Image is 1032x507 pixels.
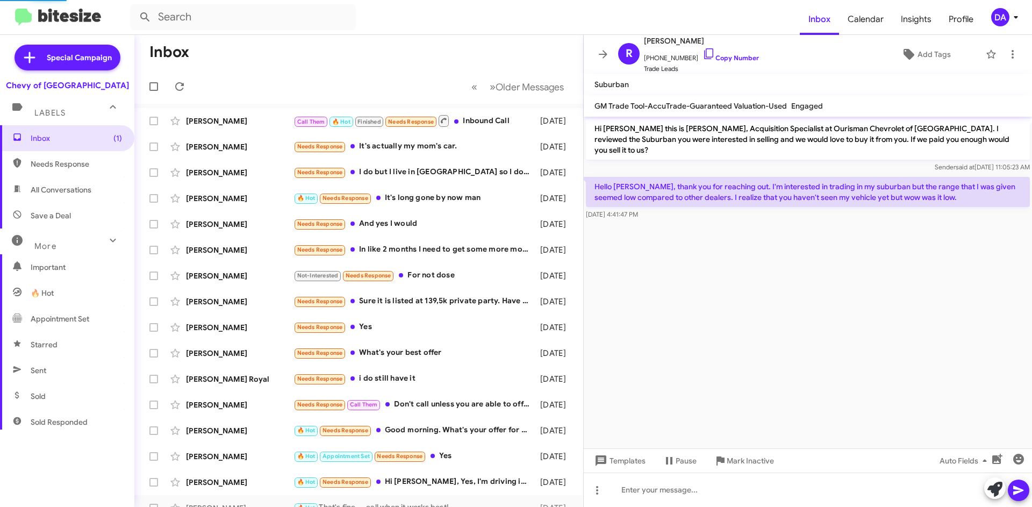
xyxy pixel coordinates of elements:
div: [PERSON_NAME] [186,451,293,462]
a: Insights [892,4,940,35]
span: Needs Response [346,272,391,279]
div: Sure it is listed at 139,5k private party. Have serious interest. 601 miles. 2025 Cayenne Coupe GTs [293,295,535,308]
span: Needs Response [377,453,422,460]
span: Needs Response [297,143,343,150]
button: Auto Fields [931,451,1000,470]
div: [PERSON_NAME] [186,219,293,230]
span: Sold [31,391,46,402]
span: Needs Response [297,246,343,253]
div: [DATE] [535,167,575,178]
span: Needs Response [297,324,343,331]
span: Appointment Set [322,453,370,460]
span: Starred [31,339,58,350]
div: Good morning. What's your offer for my Tahoe? [293,424,535,437]
span: GM Trade Tool-AccuTrade-Guaranteed Valuation-Used [594,101,787,111]
span: Older Messages [496,81,564,93]
span: Call Them [297,118,325,125]
div: [DATE] [535,141,575,152]
button: Add Tags [870,45,980,64]
a: Inbox [800,4,839,35]
div: [PERSON_NAME] [186,167,293,178]
div: Yes [293,321,535,333]
p: Hi [PERSON_NAME] this is [PERSON_NAME], Acquisition Specialist at Ourisman Chevrolet of [GEOGRAPH... [586,119,1030,160]
span: Mark Inactive [727,451,774,470]
span: Needs Response [322,195,368,202]
span: 🔥 Hot [31,288,54,298]
div: [DATE] [535,477,575,488]
div: [DATE] [535,219,575,230]
span: Templates [592,451,646,470]
span: More [34,241,56,251]
span: Suburban [594,80,629,89]
div: [PERSON_NAME] [186,425,293,436]
span: » [490,80,496,94]
span: Special Campaign [47,52,112,63]
span: 🔥 Hot [297,479,316,485]
span: [PERSON_NAME] [644,34,759,47]
button: Next [483,76,570,98]
div: And yes I would [293,218,535,230]
a: Profile [940,4,982,35]
button: Pause [654,451,705,470]
div: [PERSON_NAME] [186,270,293,281]
span: Add Tags [918,45,951,64]
nav: Page navigation example [465,76,570,98]
div: DA [991,8,1009,26]
div: [PERSON_NAME] [186,193,293,204]
span: (1) [113,133,122,144]
div: I do but I live in [GEOGRAPHIC_DATA] so I don't know how this would work [293,166,535,178]
div: Chevy of [GEOGRAPHIC_DATA] [6,80,129,91]
div: [PERSON_NAME] [186,141,293,152]
div: Inbound Call [293,114,535,127]
span: Labels [34,108,66,118]
span: Engaged [791,101,823,111]
span: Needs Response [322,427,368,434]
div: [DATE] [535,425,575,436]
div: [PERSON_NAME] [186,245,293,255]
span: Trade Leads [644,63,759,74]
div: [PERSON_NAME] [186,477,293,488]
p: Hello [PERSON_NAME], thank you for reaching out. I'm interested in trading in my suburban but the... [586,177,1030,207]
div: [DATE] [535,245,575,255]
div: For not dose [293,269,535,282]
button: Previous [465,76,484,98]
span: Not-Interested [297,272,339,279]
span: Sold Responded [31,417,88,427]
div: [PERSON_NAME] [186,116,293,126]
span: Sender [DATE] 11:05:23 AM [935,163,1030,171]
span: Needs Response [297,349,343,356]
div: It's actually my mom's car. [293,140,535,153]
span: Needs Response [297,375,343,382]
a: Special Campaign [15,45,120,70]
button: DA [982,8,1020,26]
span: Needs Response [322,479,368,485]
div: Yes [293,450,535,462]
span: 🔥 Hot [332,118,350,125]
div: [DATE] [535,193,575,204]
button: Templates [584,451,654,470]
input: Search [130,4,356,30]
span: [DATE] 4:41:47 PM [586,210,638,218]
span: 🔥 Hot [297,427,316,434]
div: It's long gone by now man [293,192,535,204]
span: Auto Fields [940,451,991,470]
div: [PERSON_NAME] [186,296,293,307]
span: Needs Response [297,220,343,227]
div: [DATE] [535,270,575,281]
span: Sent [31,365,46,376]
div: [DATE] [535,116,575,126]
div: In like 2 months I need to get some more money for a truck [293,244,535,256]
span: Save a Deal [31,210,71,221]
span: R [626,45,633,62]
span: 🔥 Hot [297,453,316,460]
span: [PHONE_NUMBER] [644,47,759,63]
span: « [471,80,477,94]
span: said at [956,163,974,171]
div: Don't call unless you are able to offer the price [293,398,535,411]
div: What's your best offer [293,347,535,359]
h1: Inbox [149,44,189,61]
div: [DATE] [535,374,575,384]
span: 🔥 Hot [297,195,316,202]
